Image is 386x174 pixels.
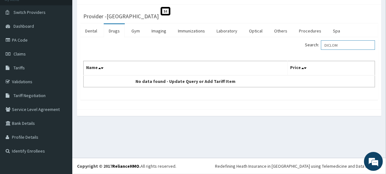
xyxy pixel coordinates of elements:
th: Price [287,61,375,76]
a: Others [269,24,292,38]
a: Dental [80,24,102,38]
textarea: Type your message and hit 'Enter' [3,111,120,133]
a: Drugs [104,24,125,38]
th: Name [84,61,288,76]
span: St [161,7,170,15]
img: d_794563401_company_1708531726252_794563401 [12,32,25,47]
div: Minimize live chat window [103,3,118,18]
div: Redefining Heath Insurance in [GEOGRAPHIC_DATA] using Telemedicine and Data Science! [215,163,381,169]
td: No data found - Update Query or Add Tariff Item [84,75,288,87]
span: Dashboard [14,23,34,29]
strong: Copyright © 2017 . [77,163,141,169]
footer: All rights reserved. [72,158,386,174]
span: We're online! [36,49,87,113]
span: Tariff Negotiation [14,93,46,98]
a: Laboratory [212,24,242,38]
a: RelianceHMO [112,163,139,169]
a: Optical [244,24,267,38]
h3: Provider - [GEOGRAPHIC_DATA] [83,14,159,19]
span: Tariffs [14,65,25,71]
div: Chat with us now [33,35,106,43]
a: Procedures [294,24,326,38]
span: Switch Providers [14,9,46,15]
a: Spa [328,24,345,38]
a: Imaging [146,24,171,38]
a: Immunizations [173,24,210,38]
label: Search: [305,40,375,50]
input: Search: [321,40,375,50]
a: Gym [126,24,145,38]
span: Claims [14,51,26,57]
